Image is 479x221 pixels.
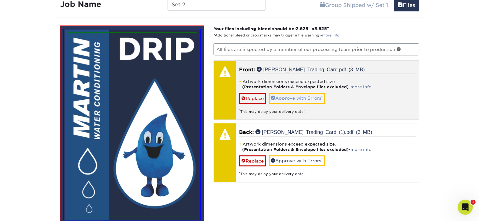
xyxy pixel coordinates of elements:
[398,2,403,8] span: files
[239,155,266,166] a: Replace
[351,147,372,152] a: more info
[458,200,473,215] iframe: Intercom live chat
[351,85,372,89] a: more info
[214,43,419,55] p: All files are inspected by a member of our processing team prior to production.
[242,147,349,152] strong: (Presentation Folders & Envelope files excluded)
[239,79,416,90] li: Artwork dimensions exceed expected size. -
[320,2,325,8] span: shipping
[470,200,476,205] span: 1
[242,85,349,89] strong: (Presentation Folders & Envelope files excluded)
[269,155,325,166] a: Approve with Errors*
[239,104,416,114] div: This may delay your delivery date!
[255,129,372,134] a: [PERSON_NAME] Trading Card (1).pdf (3 MB)
[314,26,327,31] span: 3.625
[214,26,329,31] strong: Your files including bleed should be: " x "
[269,93,325,103] a: Approve with Errors*
[239,93,266,104] a: Replace
[214,33,339,37] small: *Additional bleed or crop marks may trigger a file warning –
[239,141,416,152] li: Artwork dimensions exceed expected size. -
[296,26,308,31] span: 2.625
[239,67,255,73] span: Front:
[322,33,339,37] a: more info
[257,67,365,72] a: [PERSON_NAME] Trading Card.pdf (3 MB)
[239,129,254,135] span: Back:
[239,166,416,177] div: This may delay your delivery date!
